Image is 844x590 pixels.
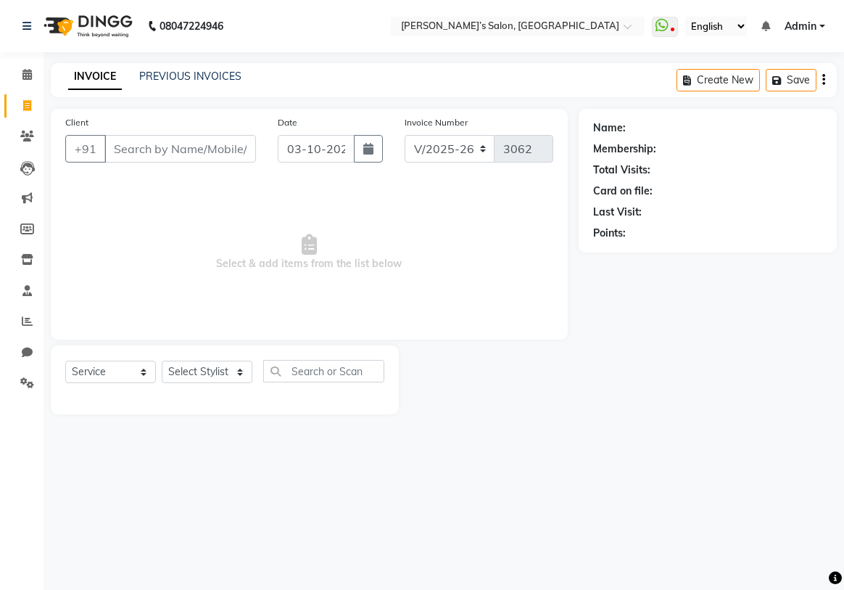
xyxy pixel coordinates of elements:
div: Card on file: [593,184,653,199]
label: Invoice Number [405,116,468,129]
a: PREVIOUS INVOICES [139,70,241,83]
div: Name: [593,120,626,136]
button: +91 [65,135,106,163]
label: Date [278,116,297,129]
img: logo [37,6,136,46]
div: Points: [593,226,626,241]
div: Last Visit: [593,205,642,220]
input: Search or Scan [263,360,384,382]
span: Select & add items from the list below [65,180,553,325]
div: Membership: [593,142,656,157]
span: Admin [785,19,816,34]
button: Save [766,69,816,91]
input: Search by Name/Mobile/Email/Code [104,135,256,163]
b: 08047224946 [160,6,223,46]
a: INVOICE [68,64,122,90]
div: Total Visits: [593,163,650,178]
button: Create New [677,69,760,91]
label: Client [65,116,88,129]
